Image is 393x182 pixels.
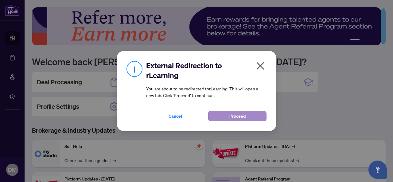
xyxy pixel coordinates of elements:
[146,61,267,80] h2: External Redirection to rLearning
[146,111,204,121] button: Cancel
[169,111,182,121] span: Cancel
[368,161,387,179] button: Open asap
[126,61,142,77] img: Info Icon
[146,61,267,121] div: You are about to be redirected to rLearning . This will open a new tab. Click ‘Proceed’ to continue.
[229,111,246,121] span: Proceed
[255,61,265,71] span: close
[208,111,267,121] button: Proceed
